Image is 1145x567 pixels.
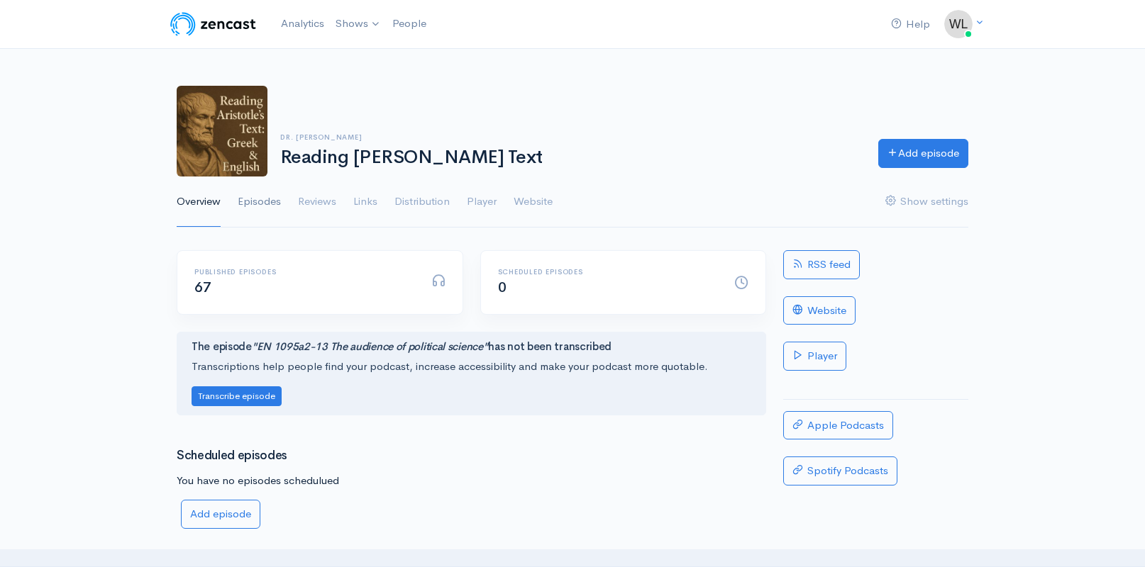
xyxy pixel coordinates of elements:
a: Show settings [885,176,968,228]
a: Player [783,342,846,371]
a: Links [353,176,377,228]
span: 0 [498,279,507,296]
p: Transcriptions help people find your podcast, increase accessibility and make your podcast more q... [192,359,751,375]
a: Episodes [238,176,281,228]
h6: Dr. [PERSON_NAME] [280,133,861,141]
h6: Published episodes [194,268,414,276]
img: ZenCast Logo [168,10,258,38]
i: "EN 1095a2-13 The audience of political science" [252,339,489,353]
img: ... [944,10,973,38]
a: Add episode [181,500,260,529]
a: Reviews [298,176,336,228]
a: Shows [330,9,387,40]
h1: Reading [PERSON_NAME] Text [280,147,861,168]
a: Distribution [394,176,450,228]
span: 67 [194,279,211,296]
h6: Scheduled episodes [498,268,718,276]
a: Help [885,9,936,40]
a: Player [467,176,497,228]
button: Transcribe episode [192,386,282,407]
a: Apple Podcasts [783,411,893,440]
a: Website [514,176,553,228]
a: People [387,9,432,39]
a: Add episode [878,139,968,168]
h3: Scheduled episodes [177,449,766,463]
h4: The episode has not been transcribed [192,341,751,353]
a: Spotify Podcasts [783,456,897,485]
a: Transcribe episode [192,388,282,402]
a: Analytics [275,9,330,39]
a: Website [783,296,856,325]
a: RSS feed [783,250,860,279]
p: You have no episodes schedulued [177,473,766,489]
a: Overview [177,176,221,228]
